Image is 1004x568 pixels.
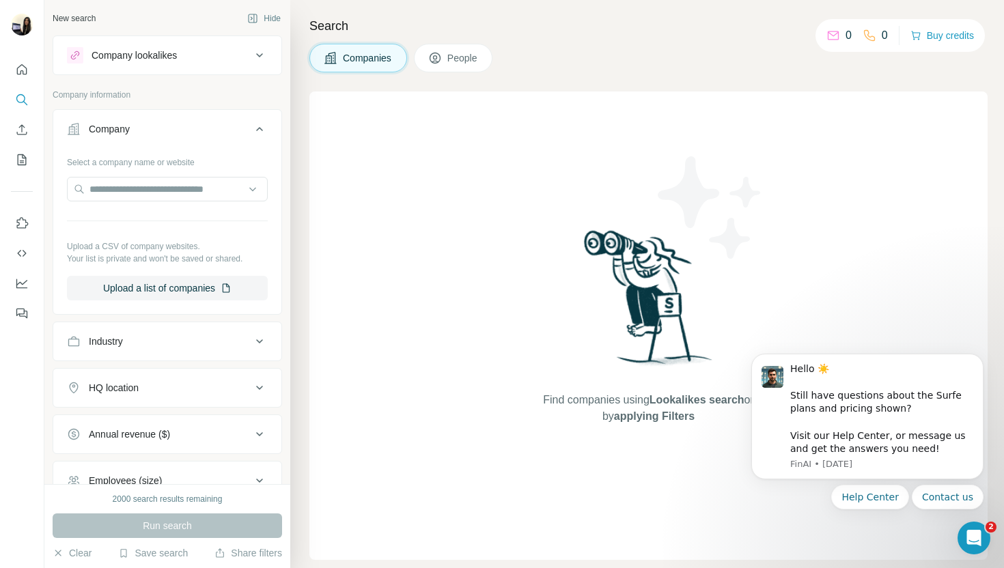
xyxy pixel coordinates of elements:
[910,26,974,45] button: Buy credits
[53,418,281,451] button: Annual revenue ($)
[958,522,990,554] iframe: Intercom live chat
[539,392,757,425] span: Find companies using or by
[92,48,177,62] div: Company lookalikes
[731,309,1004,531] iframe: Intercom notifications message
[118,546,188,560] button: Save search
[67,253,268,265] p: Your list is private and won't be saved or shared.
[11,271,33,296] button: Dashboard
[614,410,695,422] span: applying Filters
[53,39,281,72] button: Company lookalikes
[11,241,33,266] button: Use Surfe API
[89,427,170,441] div: Annual revenue ($)
[89,122,130,136] div: Company
[89,335,123,348] div: Industry
[882,27,888,44] p: 0
[343,51,393,65] span: Companies
[11,57,33,82] button: Quick start
[67,151,268,169] div: Select a company name or website
[11,117,33,142] button: Enrich CSV
[309,16,988,35] h4: Search
[11,147,33,172] button: My lists
[214,546,282,560] button: Share filters
[53,371,281,404] button: HQ location
[53,325,281,358] button: Industry
[578,227,720,379] img: Surfe Illustration - Woman searching with binoculars
[650,394,744,406] span: Lookalikes search
[11,211,33,236] button: Use Surfe on LinkedIn
[447,51,479,65] span: People
[649,146,772,269] img: Surfe Illustration - Stars
[113,493,223,505] div: 2000 search results remaining
[53,12,96,25] div: New search
[89,474,162,487] div: Employees (size)
[53,464,281,497] button: Employees (size)
[238,8,290,29] button: Hide
[11,301,33,326] button: Feedback
[67,240,268,253] p: Upload a CSV of company websites.
[89,381,139,395] div: HQ location
[846,27,852,44] p: 0
[53,113,281,151] button: Company
[53,546,92,560] button: Clear
[53,89,282,101] p: Company information
[67,276,268,300] button: Upload a list of companies
[11,14,33,35] img: Avatar
[986,522,996,532] span: 2
[11,87,33,112] button: Search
